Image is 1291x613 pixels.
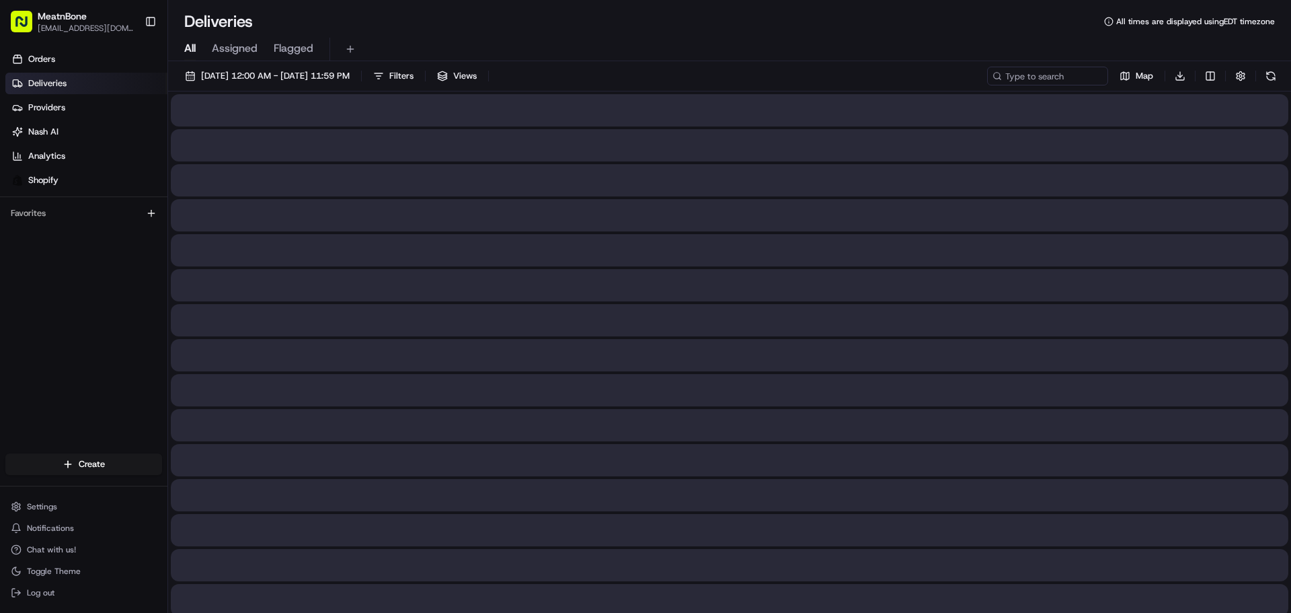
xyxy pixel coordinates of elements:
span: Analytics [28,150,65,162]
span: Views [453,70,477,82]
img: Shopify logo [12,175,23,186]
span: [DATE] 12:00 AM - [DATE] 11:59 PM [201,70,350,82]
span: Map [1136,70,1153,82]
button: Notifications [5,519,162,538]
span: Nash AI [28,126,58,138]
button: Toggle Theme [5,562,162,581]
button: Chat with us! [5,540,162,559]
a: Providers [5,97,167,118]
span: Orders [28,53,55,65]
span: Toggle Theme [27,566,81,577]
span: Settings [27,501,57,512]
span: All times are displayed using EDT timezone [1116,16,1275,27]
button: Log out [5,583,162,602]
span: Notifications [27,523,74,534]
button: Filters [367,67,420,85]
span: Filters [389,70,414,82]
a: Deliveries [5,73,167,94]
a: Analytics [5,145,167,167]
span: Providers [28,102,65,114]
a: Shopify [5,170,167,191]
span: All [184,40,196,57]
span: Log out [27,587,54,598]
h1: Deliveries [184,11,253,32]
span: Create [79,458,105,470]
button: MeatnBone[EMAIL_ADDRESS][DOMAIN_NAME] [5,5,139,38]
button: Refresh [1261,67,1280,85]
a: Orders [5,48,167,70]
span: Shopify [28,174,58,186]
button: [EMAIL_ADDRESS][DOMAIN_NAME] [38,23,134,34]
span: Flagged [274,40,313,57]
button: Create [5,454,162,475]
span: Deliveries [28,77,67,89]
button: MeatnBone [38,9,87,23]
span: Chat with us! [27,544,76,555]
button: Views [431,67,483,85]
input: Type to search [987,67,1108,85]
button: Map [1113,67,1159,85]
span: Assigned [212,40,258,57]
div: Favorites [5,203,162,224]
a: Nash AI [5,121,167,143]
button: [DATE] 12:00 AM - [DATE] 11:59 PM [179,67,356,85]
button: Settings [5,497,162,516]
